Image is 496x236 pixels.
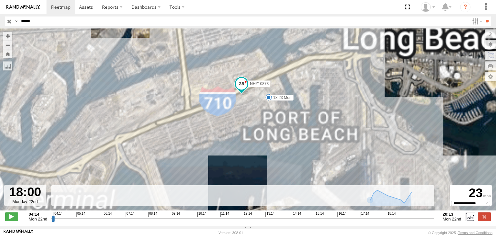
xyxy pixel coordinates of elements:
span: 05:14 [76,212,85,217]
span: 07:14 [126,212,135,217]
label: Map Settings [485,72,496,81]
div: 23 [451,186,491,200]
div: © Copyright 2025 - [428,231,492,235]
button: Zoom in [3,32,12,40]
span: 13:14 [265,212,274,217]
label: Search Filter Options [470,16,483,26]
div: Version: 308.01 [219,231,243,235]
label: Play/Stop [5,212,18,221]
span: 15:14 [315,212,324,217]
span: 04:14 [54,212,63,217]
span: 08:14 [148,212,157,217]
button: Zoom Home [3,49,12,58]
label: Measure [3,61,12,70]
i: ? [460,2,470,12]
span: 17:14 [360,212,369,217]
img: rand-logo.svg [6,5,40,9]
span: Mon 22nd Sep 2025 [443,217,461,221]
strong: 04:14 [29,212,47,217]
span: 14:14 [292,212,301,217]
label: Close [478,212,491,221]
strong: 20:13 [443,212,461,217]
a: Terms and Conditions [458,231,492,235]
span: 12:14 [243,212,252,217]
label: Search Query [14,16,19,26]
span: Mon 22nd Sep 2025 [29,217,47,221]
span: NHZ10873 [250,81,269,86]
span: 16:14 [337,212,346,217]
div: Zulema McIntosch [418,2,437,12]
span: 06:14 [103,212,112,217]
span: 10:14 [197,212,206,217]
label: 18:23 Mon [269,95,294,101]
button: Zoom out [3,40,12,49]
span: 09:14 [171,212,180,217]
a: Visit our Website [4,230,33,236]
span: 18:14 [387,212,396,217]
span: 11:14 [220,212,229,217]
